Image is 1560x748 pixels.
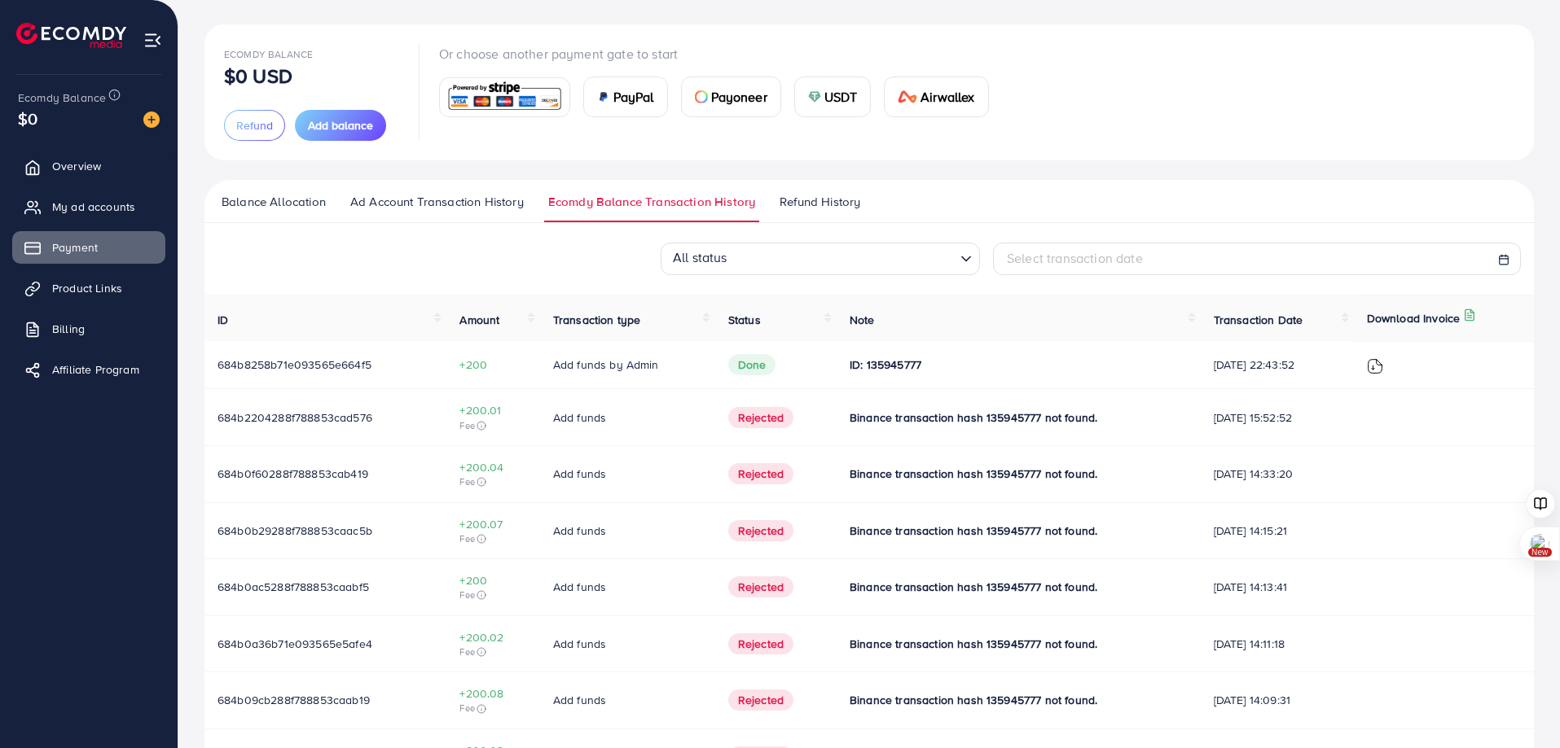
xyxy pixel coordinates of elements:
p: Download Invoice [1367,308,1461,328]
span: Rejected [728,689,793,711]
span: Select transaction date [1007,249,1143,267]
span: Binance transaction hash 135945777 not found. [850,466,1097,482]
a: Affiliate Program [12,353,165,386]
span: 684b2204288f788853cad576 [218,409,372,426]
span: $0 [18,107,37,130]
span: Status [728,312,761,328]
span: Payoneer [711,87,767,107]
span: PayPal [613,87,654,107]
span: Add funds [553,636,606,652]
span: 684b8258b71e093565e664f5 [218,357,371,373]
span: Ad Account Transaction History [350,193,524,211]
img: image [143,112,160,128]
span: Fee [459,645,526,658]
span: [DATE] 15:52:52 [1214,409,1341,426]
span: ID [218,312,228,328]
span: Add balance [308,117,373,133]
span: [DATE] 14:11:18 [1214,636,1341,652]
span: 684b09cb288f788853caab19 [218,692,370,708]
span: All status [670,244,731,271]
span: Airwallex [921,87,974,107]
span: Payment [52,239,98,256]
span: Fee [459,419,526,432]
a: My ad accounts [12,190,165,223]
img: logo [16,23,126,48]
span: +200.01 [459,402,526,418]
img: card [808,90,821,103]
span: +200 [459,572,526,588]
span: Ecomdy Balance [224,47,313,61]
span: Binance transaction hash 135945777 not found. [850,692,1097,708]
a: cardUSDT [794,77,872,117]
span: Balance Allocation [222,193,326,211]
img: card [898,90,917,103]
span: Ecomdy Balance Transaction History [548,193,755,211]
img: ic-download-invoice.1f3c1b55.svg [1367,358,1383,374]
span: +200.04 [459,459,526,475]
span: Binance transaction hash 135945777 not found. [850,523,1097,539]
span: [DATE] 14:13:41 [1214,579,1341,595]
span: Add funds by Admin [553,357,659,373]
span: Overview [52,158,101,174]
span: Rejected [728,407,793,428]
span: +200.07 [459,516,526,532]
span: Rejected [728,520,793,541]
span: Ecomdy Balance [18,90,106,106]
button: Add balance [295,110,386,141]
a: Overview [12,150,165,182]
span: Refund History [780,193,860,211]
span: Fee [459,588,526,601]
span: [DATE] 14:33:20 [1214,466,1341,482]
span: Fee [459,532,526,545]
span: Binance transaction hash 135945777 not found. [850,579,1097,595]
span: Done [728,354,776,375]
span: Note [850,312,875,328]
span: Billing [52,321,85,337]
span: 684b0a36b71e093565e5afe4 [218,636,372,652]
span: Binance transaction hash 135945777 not found. [850,409,1097,426]
input: Search for option [732,245,954,271]
span: Fee [459,702,526,715]
span: Transaction Date [1214,312,1303,328]
span: [DATE] 22:43:52 [1214,357,1341,373]
span: USDT [824,87,858,107]
span: Binance transaction hash 135945777 not found. [850,636,1097,652]
button: Refund [224,110,285,141]
a: Billing [12,313,165,345]
a: cardAirwallex [884,77,988,117]
span: Amount [459,312,499,328]
span: 684b0f60288f788853cab419 [218,466,368,482]
span: Affiliate Program [52,361,139,378]
span: Product Links [52,280,122,296]
span: Rejected [728,576,793,597]
span: +200.02 [459,629,526,645]
a: cardPayoneer [681,77,781,117]
span: Rejected [728,633,793,654]
span: Add funds [553,579,606,595]
img: card [597,90,610,103]
a: cardPayPal [583,77,668,117]
span: [DATE] 14:09:31 [1214,692,1341,708]
img: card [445,80,565,115]
a: Product Links [12,272,165,304]
span: Transaction type [553,312,641,328]
span: Refund [236,117,273,133]
span: Rejected [728,463,793,484]
span: +200.08 [459,685,526,702]
iframe: Chat [1491,675,1548,736]
span: 684b0b29288f788853caac5b [218,523,372,539]
img: menu [143,31,162,50]
span: Add funds [553,523,606,539]
span: Add funds [553,692,606,708]
p: Or choose another payment gate to start [439,44,1002,63]
span: ID: 135945777 [850,357,921,373]
a: card [439,77,570,117]
span: Add funds [553,409,606,426]
p: $0 USD [224,66,292,85]
span: My ad accounts [52,199,135,215]
span: 684b0ac5288f788853caabf5 [218,579,369,595]
span: Add funds [553,466,606,482]
a: Payment [12,231,165,264]
span: [DATE] 14:15:21 [1214,523,1341,539]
